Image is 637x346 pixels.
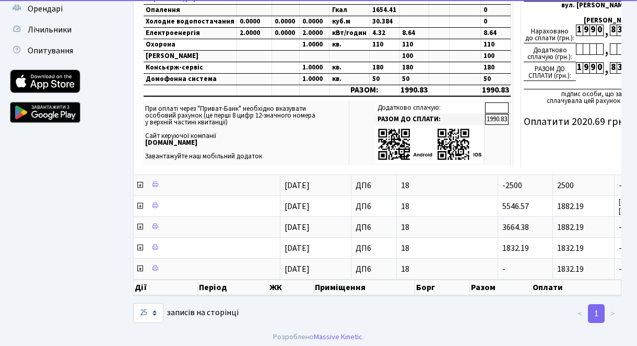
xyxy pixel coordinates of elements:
[401,265,493,273] span: 18
[557,243,584,254] span: 1832.19
[329,5,370,16] td: Гкал
[144,5,237,16] td: Опалення
[589,25,596,36] div: 9
[481,28,511,39] td: 8.64
[370,28,399,39] td: 4.32
[133,303,163,323] select: записів на сторінці
[370,39,399,51] td: 110
[285,180,310,191] span: [DATE]
[375,102,485,113] td: Додатково сплачую:
[370,5,399,16] td: 1654.41
[603,25,610,37] div: ,
[300,16,329,28] td: 0.0000
[285,222,310,233] span: [DATE]
[144,16,237,28] td: Холодне водопостачання
[375,114,485,125] td: РАЗОМ ДО СПЛАТИ:
[144,51,237,62] td: [PERSON_NAME]
[401,181,493,190] span: 18
[524,25,576,43] div: Нараховано до сплати (грн.):
[401,244,493,252] span: 18
[610,62,617,74] div: 8
[481,85,511,96] td: 1990.83
[314,331,362,342] a: Massive Kinetic
[329,74,370,85] td: кв.
[285,263,310,275] span: [DATE]
[502,201,529,212] span: 5546.57
[272,16,300,28] td: 0.0000
[370,16,399,28] td: 30.384
[588,304,605,323] a: 1
[285,201,310,212] span: [DATE]
[610,25,617,36] div: 8
[370,62,399,74] td: 180
[134,280,198,295] th: Дії
[314,280,415,295] th: Приміщення
[481,74,511,85] td: 50
[502,180,522,191] span: -2500
[399,74,429,85] td: 50
[470,280,532,295] th: Разом
[378,128,482,162] img: apps-qrcodes.png
[144,28,237,39] td: Електроенергія
[557,222,584,233] span: 1882.19
[370,74,399,85] td: 50
[603,43,610,55] div: ,
[198,280,268,295] th: Період
[485,114,509,125] td: 1990.83
[356,244,392,252] span: ДП6
[596,62,603,74] div: 0
[300,28,329,39] td: 2.0000
[28,3,63,15] span: Орендарі
[481,62,511,74] td: 180
[481,51,511,62] td: 100
[576,25,583,36] div: 1
[5,19,110,40] a: Лічильники
[356,181,392,190] span: ДП6
[329,28,370,39] td: кВт/годин
[589,62,596,74] div: 9
[502,243,529,254] span: 1832.19
[5,40,110,61] a: Опитування
[481,5,511,16] td: 0
[272,28,300,39] td: 0.0000
[28,45,73,56] span: Опитування
[617,62,623,74] div: 3
[481,39,511,51] td: 110
[300,62,329,74] td: 1.0000
[145,138,197,147] b: [DOMAIN_NAME]
[401,202,493,211] span: 18
[583,25,589,36] div: 9
[596,25,603,36] div: 0
[237,16,272,28] td: 0.0000
[300,39,329,51] td: 1.0000
[524,62,576,81] div: РАЗОМ ДО СПЛАТИ (грн.):
[356,202,392,211] span: ДП6
[144,62,237,74] td: Консьєрж-сервіс
[502,263,505,275] span: -
[524,43,576,62] div: Додатково сплачую (грн.):
[481,16,511,28] td: 0
[502,222,529,233] span: 3664.38
[329,62,370,74] td: кв.
[415,280,470,295] th: Борг
[399,28,429,39] td: 8.64
[143,101,349,165] td: При оплаті через "Приват-Банк" необхідно вказувати особовий рахунок (це перші 8 цифр 12-значного ...
[399,62,429,74] td: 180
[557,263,584,275] span: 1832.19
[28,24,72,36] span: Лічильники
[557,180,574,191] span: 2500
[603,62,610,74] div: ,
[144,39,237,51] td: Охорона
[273,331,364,343] div: Розроблено .
[532,280,621,295] th: Оплати
[401,223,493,232] span: 18
[329,16,370,28] td: куб.м
[285,243,310,254] span: [DATE]
[399,51,429,62] td: 100
[329,85,399,96] td: РАЗОМ:
[576,62,583,74] div: 1
[268,280,314,295] th: ЖК
[399,39,429,51] td: 110
[237,28,272,39] td: 2.0000
[356,223,392,232] span: ДП6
